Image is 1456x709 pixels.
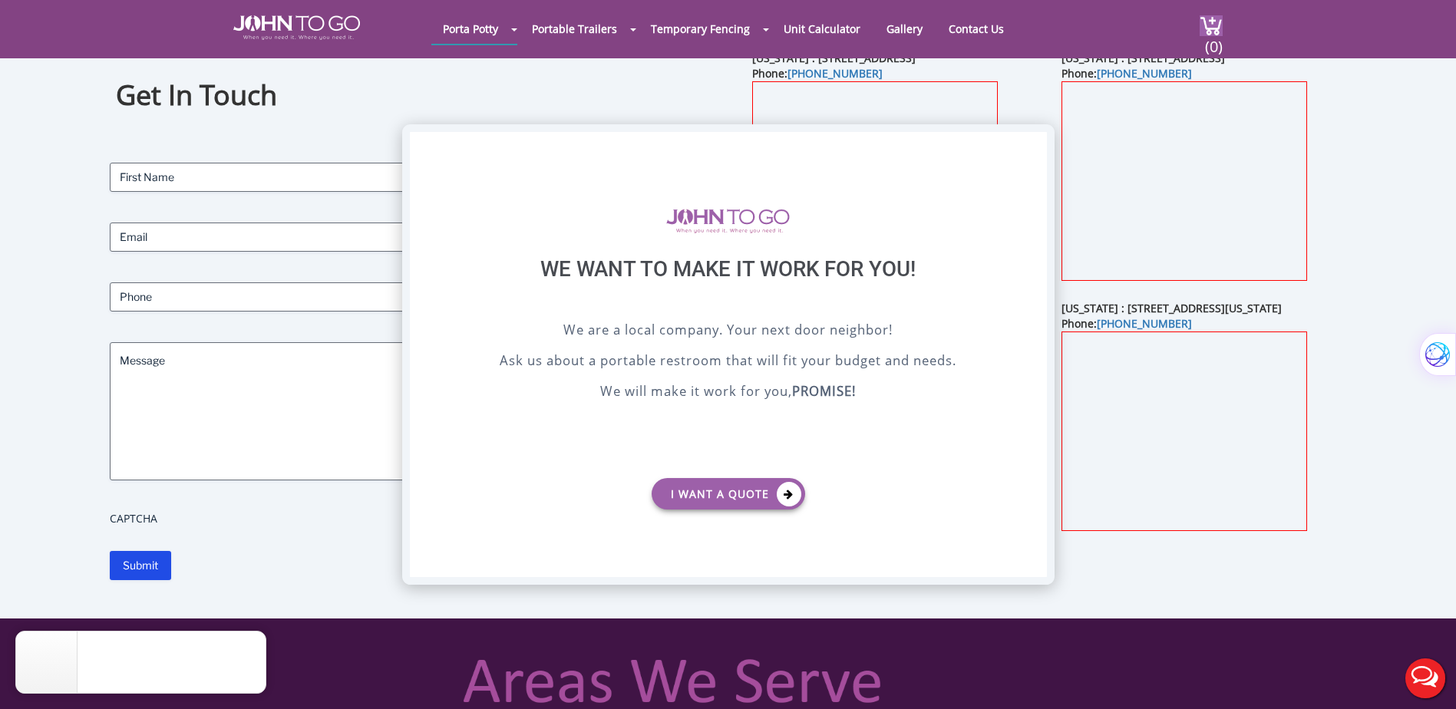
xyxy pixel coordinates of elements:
[448,351,1009,374] p: Ask us about a portable restroom that will fit your budget and needs.
[666,209,790,233] img: logo of viptogo
[792,382,856,400] b: PROMISE!
[448,320,1009,343] p: We are a local company. Your next door neighbor!
[1022,132,1046,158] div: X
[652,478,805,509] a: I want a Quote
[448,381,1009,404] p: We will make it work for you,
[1395,648,1456,709] button: Live Chat
[448,256,1009,320] div: We want to make it work for you!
